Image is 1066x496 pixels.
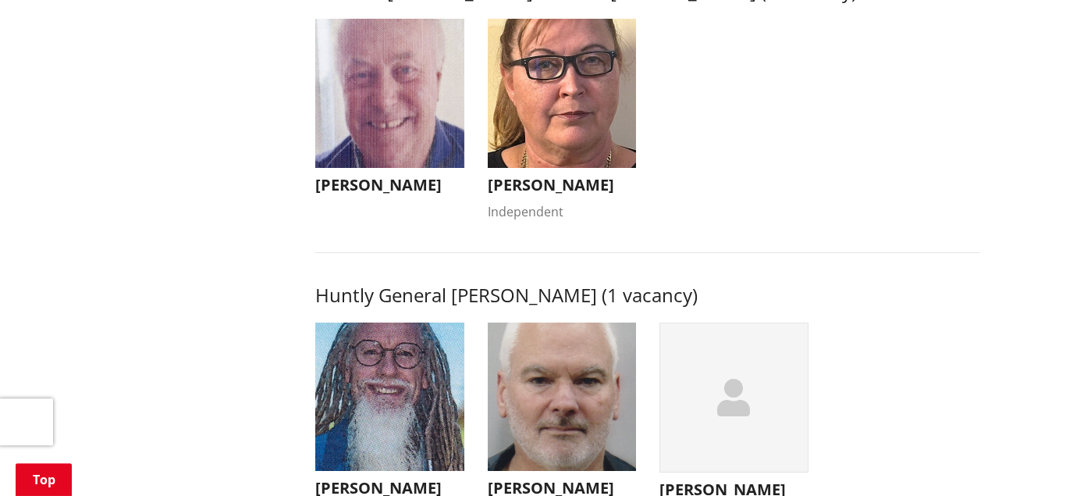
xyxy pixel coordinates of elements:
[488,323,637,472] img: WO-W-HU__CRESSWELL_M__H4V6W
[994,430,1050,487] iframe: Messenger Launcher
[488,176,637,194] h3: [PERSON_NAME]
[488,19,637,221] button: [PERSON_NAME] Independent
[315,19,464,168] img: WO-W-AM__THOMSON_P__xVNpv
[315,176,464,194] h3: [PERSON_NAME]
[488,19,637,168] img: WO-W-AM__RUTHERFORD_A__U4tuY
[315,19,464,202] button: [PERSON_NAME]
[16,463,72,496] a: Top
[315,284,980,307] h3: Huntly General [PERSON_NAME] (1 vacancy)
[488,202,637,221] div: Independent
[315,323,464,472] img: WO-W-HU__WHYTE_D__s4xF2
